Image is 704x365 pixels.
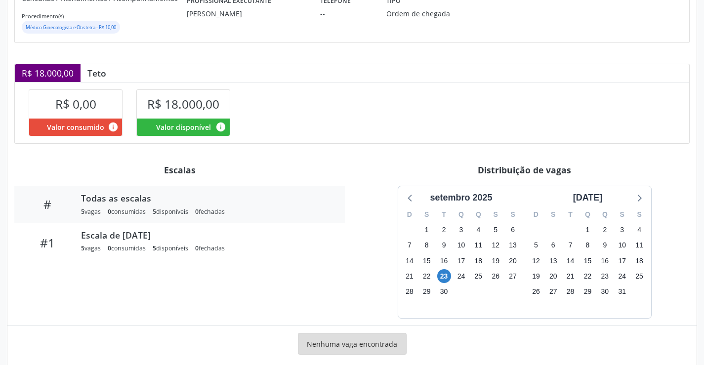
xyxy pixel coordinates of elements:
span: quinta-feira, 25 de setembro de 2025 [471,269,485,283]
span: quarta-feira, 24 de setembro de 2025 [454,269,468,283]
div: S [418,207,435,222]
span: segunda-feira, 15 de setembro de 2025 [420,254,434,268]
div: # [21,197,74,211]
span: quinta-feira, 16 de outubro de 2025 [598,254,612,268]
span: R$ 0,00 [55,96,96,112]
span: sexta-feira, 3 de outubro de 2025 [615,223,629,237]
span: sexta-feira, 24 de outubro de 2025 [615,269,629,283]
span: 5 [81,244,84,252]
span: domingo, 14 de setembro de 2025 [403,254,416,268]
span: Valor consumido [47,122,104,132]
span: quinta-feira, 9 de outubro de 2025 [598,239,612,252]
span: quarta-feira, 3 de setembro de 2025 [454,223,468,237]
div: disponíveis [153,244,188,252]
span: R$ 18.000,00 [147,96,219,112]
span: sábado, 4 de outubro de 2025 [632,223,646,237]
span: 0 [108,244,111,252]
span: domingo, 21 de setembro de 2025 [403,269,416,283]
div: Escala de [DATE] [81,230,331,241]
span: quinta-feira, 4 de setembro de 2025 [471,223,485,237]
div: S [504,207,522,222]
span: 0 [195,207,199,216]
span: segunda-feira, 8 de setembro de 2025 [420,239,434,252]
div: S [487,207,504,222]
div: consumidas [108,207,146,216]
div: vagas [81,207,101,216]
span: segunda-feira, 1 de setembro de 2025 [420,223,434,237]
span: sexta-feira, 26 de setembro de 2025 [489,269,502,283]
span: terça-feira, 28 de outubro de 2025 [564,284,578,298]
div: S [631,207,648,222]
small: Procedimento(s) [22,12,64,20]
div: setembro 2025 [426,191,496,204]
div: disponíveis [153,207,188,216]
span: quarta-feira, 17 de setembro de 2025 [454,254,468,268]
div: fechadas [195,244,225,252]
span: domingo, 28 de setembro de 2025 [403,284,416,298]
div: [PERSON_NAME] [187,8,306,19]
span: sábado, 18 de outubro de 2025 [632,254,646,268]
span: domingo, 7 de setembro de 2025 [403,239,416,252]
span: terça-feira, 9 de setembro de 2025 [437,239,451,252]
span: Valor disponível [156,122,211,132]
span: terça-feira, 2 de setembro de 2025 [437,223,451,237]
span: quinta-feira, 23 de outubro de 2025 [598,269,612,283]
span: sábado, 25 de outubro de 2025 [632,269,646,283]
span: quarta-feira, 22 de outubro de 2025 [580,269,594,283]
div: Todas as escalas [81,193,331,203]
div: S [544,207,562,222]
span: sexta-feira, 31 de outubro de 2025 [615,284,629,298]
span: quarta-feira, 10 de setembro de 2025 [454,239,468,252]
span: 0 [195,244,199,252]
span: 5 [81,207,84,216]
div: D [401,207,418,222]
div: [DATE] [569,191,607,204]
span: sexta-feira, 12 de setembro de 2025 [489,239,502,252]
div: Q [596,207,614,222]
span: 5 [153,207,156,216]
span: quinta-feira, 11 de setembro de 2025 [471,239,485,252]
span: quinta-feira, 18 de setembro de 2025 [471,254,485,268]
span: sábado, 20 de setembro de 2025 [506,254,520,268]
span: domingo, 19 de outubro de 2025 [529,269,543,283]
span: domingo, 5 de outubro de 2025 [529,239,543,252]
span: quarta-feira, 15 de outubro de 2025 [580,254,594,268]
span: terça-feira, 23 de setembro de 2025 [437,269,451,283]
div: Q [470,207,487,222]
span: sexta-feira, 19 de setembro de 2025 [489,254,502,268]
span: sábado, 13 de setembro de 2025 [506,239,520,252]
span: terça-feira, 30 de setembro de 2025 [437,284,451,298]
div: R$ 18.000,00 [15,64,81,82]
i: Valor consumido por agendamentos feitos para este serviço [108,122,119,132]
span: quarta-feira, 29 de outubro de 2025 [580,284,594,298]
div: Teto [81,68,113,79]
div: Escalas [14,164,345,175]
span: terça-feira, 16 de setembro de 2025 [437,254,451,268]
span: segunda-feira, 6 de outubro de 2025 [546,239,560,252]
small: Médico Ginecologista e Obstetra - R$ 10,00 [26,24,116,31]
div: Q [453,207,470,222]
span: terça-feira, 21 de outubro de 2025 [564,269,578,283]
span: quinta-feira, 2 de outubro de 2025 [598,223,612,237]
span: segunda-feira, 27 de outubro de 2025 [546,284,560,298]
span: sexta-feira, 5 de setembro de 2025 [489,223,502,237]
div: Q [579,207,596,222]
div: consumidas [108,244,146,252]
span: quarta-feira, 8 de outubro de 2025 [580,239,594,252]
span: segunda-feira, 13 de outubro de 2025 [546,254,560,268]
div: #1 [21,236,74,250]
span: domingo, 12 de outubro de 2025 [529,254,543,268]
span: sexta-feira, 17 de outubro de 2025 [615,254,629,268]
span: quinta-feira, 30 de outubro de 2025 [598,284,612,298]
span: segunda-feira, 22 de setembro de 2025 [420,269,434,283]
i: Valor disponível para agendamentos feitos para este serviço [215,122,226,132]
div: D [528,207,545,222]
div: T [435,207,453,222]
span: 0 [108,207,111,216]
div: -- [320,8,373,19]
span: segunda-feira, 29 de setembro de 2025 [420,284,434,298]
span: sábado, 27 de setembro de 2025 [506,269,520,283]
span: sexta-feira, 10 de outubro de 2025 [615,239,629,252]
span: 5 [153,244,156,252]
span: quarta-feira, 1 de outubro de 2025 [580,223,594,237]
